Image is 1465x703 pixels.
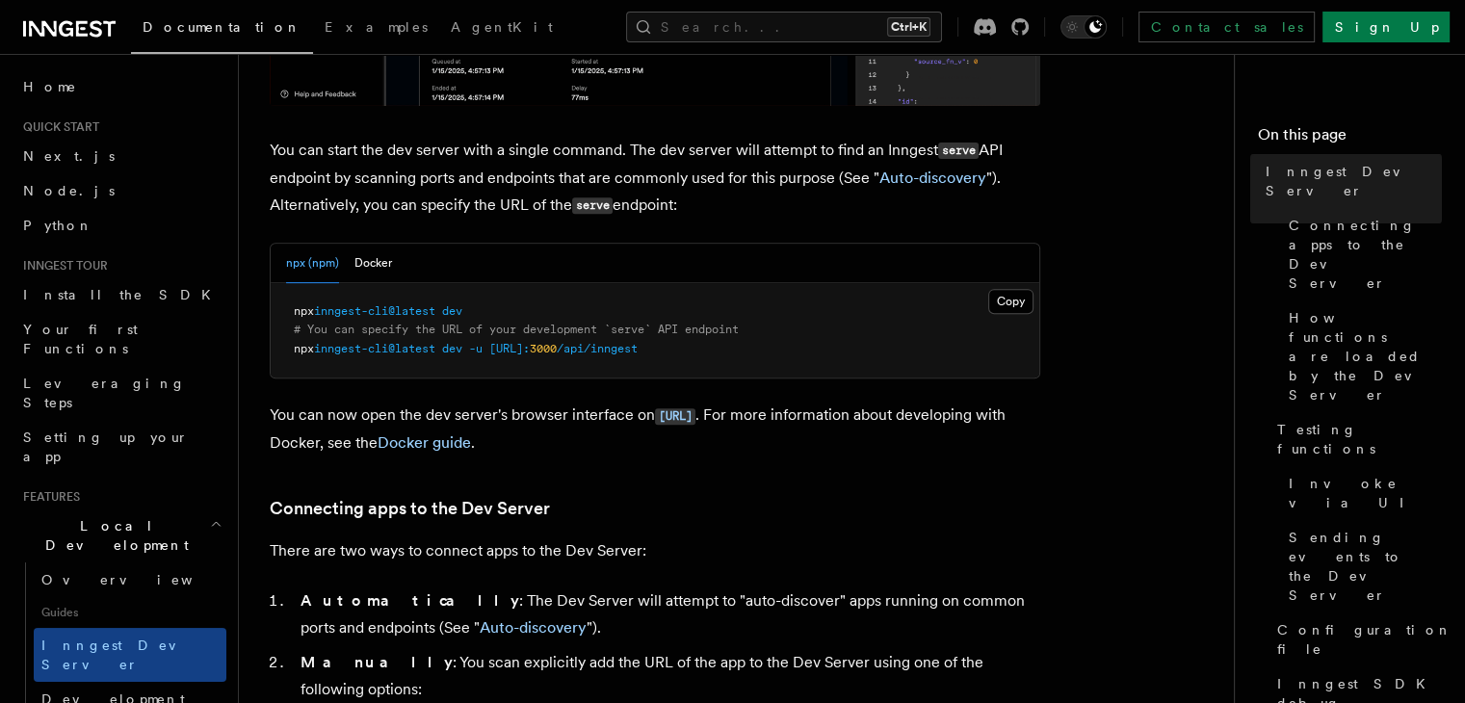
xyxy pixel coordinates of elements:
code: [URL] [655,408,695,425]
a: Auto-discovery [879,169,986,187]
span: -u [469,342,483,355]
button: Copy [988,289,1033,314]
a: Auto-discovery [480,618,587,637]
kbd: Ctrl+K [887,17,930,37]
a: Home [15,69,226,104]
a: Contact sales [1138,12,1315,42]
span: Testing functions [1277,420,1442,458]
span: 3000 [530,342,557,355]
a: Testing functions [1269,412,1442,466]
span: Node.js [23,183,115,198]
span: Quick start [15,119,99,135]
button: Local Development [15,508,226,562]
strong: Automatically [301,591,519,610]
a: Python [15,208,226,243]
a: How functions are loaded by the Dev Server [1281,300,1442,412]
span: dev [442,342,462,355]
a: Next.js [15,139,226,173]
span: Inngest Dev Server [1266,162,1442,200]
span: Configuration file [1277,620,1452,659]
strong: Manually [301,653,453,671]
a: Leveraging Steps [15,366,226,420]
span: Guides [34,597,226,628]
span: inngest-cli@latest [314,304,435,318]
button: Search...Ctrl+K [626,12,942,42]
span: Inngest Dev Server [41,638,206,672]
span: Setting up your app [23,430,189,464]
span: npx [294,342,314,355]
code: serve [938,143,979,159]
a: Configuration file [1269,612,1442,666]
span: dev [442,304,462,318]
span: Leveraging Steps [23,376,186,410]
button: npx (npm) [286,244,339,283]
span: Your first Functions [23,322,138,356]
span: Local Development [15,516,210,555]
span: [URL]: [489,342,530,355]
a: Install the SDK [15,277,226,312]
p: You can now open the dev server's browser interface on . For more information about developing wi... [270,402,1040,456]
a: Sending events to the Dev Server [1281,520,1442,612]
a: Docker guide [378,433,471,452]
a: Sign Up [1322,12,1450,42]
span: # You can specify the URL of your development `serve` API endpoint [294,323,739,336]
a: Your first Functions [15,312,226,366]
code: serve [572,197,613,214]
span: Home [23,77,77,96]
span: Invoke via UI [1289,474,1442,512]
span: Python [23,218,93,233]
span: Connecting apps to the Dev Server [1289,216,1442,293]
span: How functions are loaded by the Dev Server [1289,308,1442,404]
li: : The Dev Server will attempt to "auto-discover" apps running on common ports and endpoints (See ... [295,587,1040,641]
span: Documentation [143,19,301,35]
h4: On this page [1258,123,1442,154]
a: Node.js [15,173,226,208]
a: Inngest Dev Server [1258,154,1442,208]
span: Inngest tour [15,258,108,273]
a: Connecting apps to the Dev Server [270,495,550,522]
span: Install the SDK [23,287,222,302]
p: There are two ways to connect apps to the Dev Server: [270,537,1040,564]
span: Features [15,489,80,505]
span: /api/inngest [557,342,638,355]
a: Overview [34,562,226,597]
a: Inngest Dev Server [34,628,226,682]
a: AgentKit [439,6,564,52]
a: Connecting apps to the Dev Server [1281,208,1442,300]
a: Documentation [131,6,313,54]
p: You can start the dev server with a single command. The dev server will attempt to find an Innges... [270,137,1040,220]
span: Next.js [23,148,115,164]
span: Examples [325,19,428,35]
a: Invoke via UI [1281,466,1442,520]
span: Sending events to the Dev Server [1289,528,1442,605]
span: AgentKit [451,19,553,35]
a: [URL] [655,405,695,424]
a: Setting up your app [15,420,226,474]
span: inngest-cli@latest [314,342,435,355]
span: npx [294,304,314,318]
a: Examples [313,6,439,52]
button: Docker [354,244,392,283]
button: Toggle dark mode [1060,15,1107,39]
span: Overview [41,572,240,587]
